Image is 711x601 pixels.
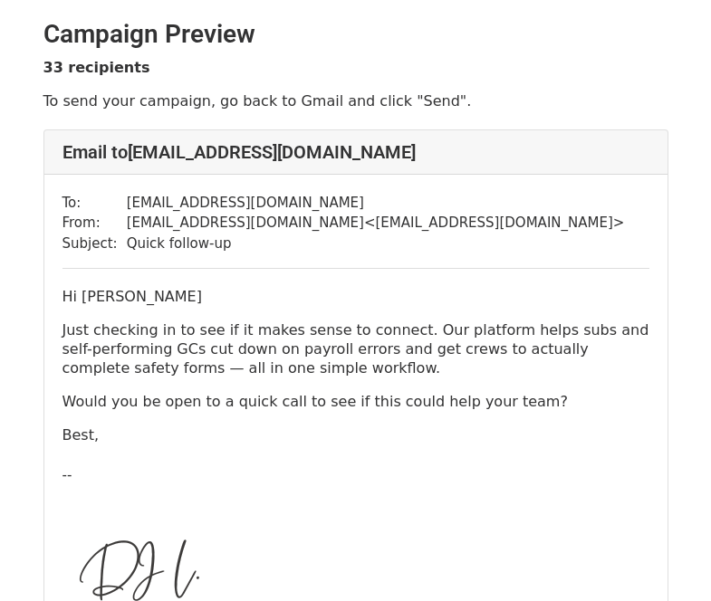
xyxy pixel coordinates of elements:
td: From: [62,213,127,234]
p: Just checking in to see if it makes sense to connect. Our platform helps subs and self-performing... [62,320,649,377]
p: To send your campaign, go back to Gmail and click "Send". [43,91,668,110]
td: [EMAIL_ADDRESS][DOMAIN_NAME] [127,193,625,214]
td: Quick follow-up [127,234,625,254]
p: Best, [62,425,649,444]
span: -- [62,467,72,483]
h2: Campaign Preview [43,19,668,50]
strong: 33 recipients [43,59,150,76]
td: Subject: [62,234,127,254]
h4: Email to [EMAIL_ADDRESS][DOMAIN_NAME] [62,141,649,163]
td: [EMAIL_ADDRESS][DOMAIN_NAME] < [EMAIL_ADDRESS][DOMAIN_NAME] > [127,213,625,234]
p: Would you be open to a quick call to see if this could help your team? [62,392,649,411]
td: To: [62,193,127,214]
p: Hi [PERSON_NAME] [62,287,649,306]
